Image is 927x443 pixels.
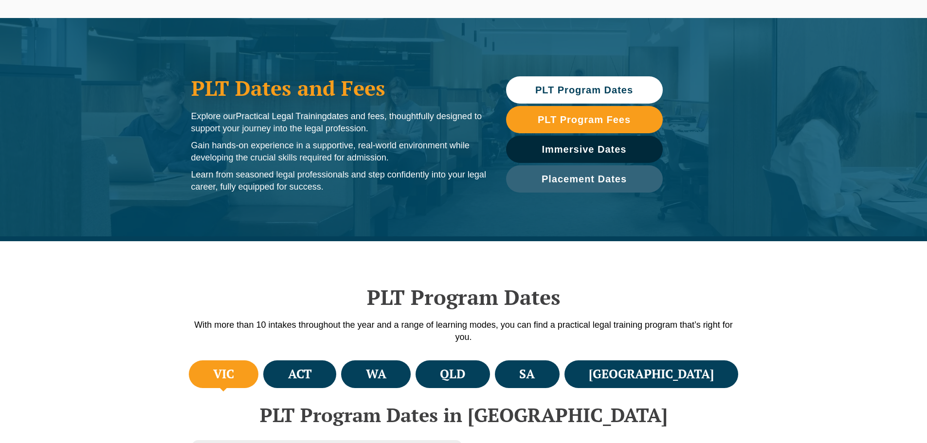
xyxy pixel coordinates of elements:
[506,136,663,163] a: Immersive Dates
[440,366,465,382] h4: QLD
[191,76,487,100] h1: PLT Dates and Fees
[535,85,633,95] span: PLT Program Dates
[506,106,663,133] a: PLT Program Fees
[506,165,663,193] a: Placement Dates
[213,366,234,382] h4: VIC
[506,76,663,104] a: PLT Program Dates
[589,366,714,382] h4: [GEOGRAPHIC_DATA]
[519,366,535,382] h4: SA
[542,174,627,184] span: Placement Dates
[191,169,487,193] p: Learn from seasoned legal professionals and step confidently into your legal career, fully equipp...
[288,366,312,382] h4: ACT
[542,144,627,154] span: Immersive Dates
[191,140,487,164] p: Gain hands-on experience in a supportive, real-world environment while developing the crucial ski...
[191,110,487,135] p: Explore our dates and fees, thoughtfully designed to support your journey into the legal profession.
[538,115,631,124] span: PLT Program Fees
[366,366,386,382] h4: WA
[186,319,741,343] p: With more than 10 intakes throughout the year and a range of learning modes, you can find a pract...
[186,404,741,425] h2: PLT Program Dates in [GEOGRAPHIC_DATA]
[236,111,327,121] span: Practical Legal Training
[186,285,741,309] h2: PLT Program Dates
